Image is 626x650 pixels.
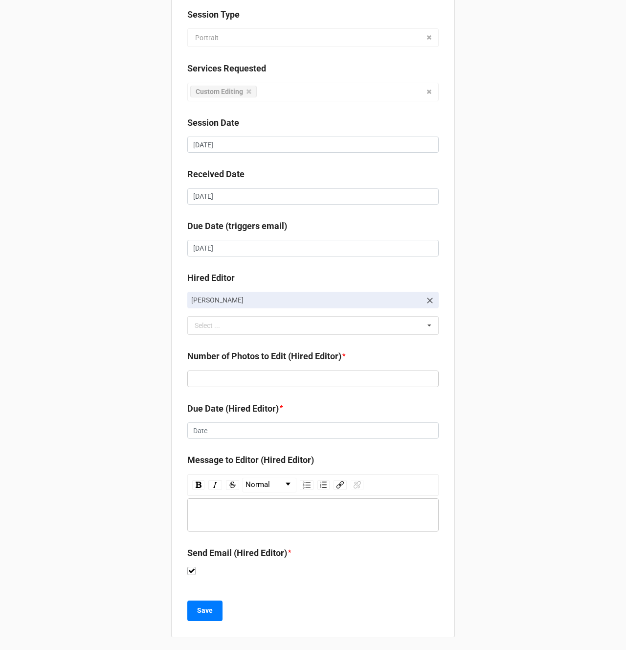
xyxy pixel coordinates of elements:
input: Date [187,422,439,439]
div: Link [334,480,347,490]
label: Send Email (Hired Editor) [187,546,287,560]
input: Date [187,240,439,256]
div: rdw-link-control [332,478,366,492]
div: Bold [192,480,204,490]
b: Save [197,605,213,616]
div: rdw-dropdown [243,478,296,492]
button: Save [187,601,223,621]
input: Date [187,137,439,153]
div: rdw-list-control [298,478,332,492]
div: Unlink [351,480,364,490]
input: Date [187,188,439,205]
label: Due Date (triggers email) [187,219,287,233]
label: Received Date [187,167,245,181]
div: Ordered [317,480,330,490]
div: Italic [208,480,222,490]
label: Session Date [187,116,239,130]
div: rdw-editor [192,510,434,520]
div: rdw-wrapper [187,474,439,532]
label: Due Date (Hired Editor) [187,402,279,416]
label: Hired Editor [187,271,235,285]
div: rdw-inline-control [190,478,241,492]
label: Session Type [187,8,240,22]
div: rdw-toolbar [187,474,439,496]
div: Select ... [192,320,234,331]
label: Number of Photos to Edit (Hired Editor) [187,349,341,363]
div: Unordered [300,480,313,490]
span: Normal [246,479,270,491]
p: [PERSON_NAME] [191,295,421,305]
div: rdw-block-control [241,478,298,492]
a: Block Type [243,478,296,492]
div: Strikethrough [226,480,239,490]
label: Services Requested [187,62,266,75]
label: Message to Editor (Hired Editor) [187,453,314,467]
